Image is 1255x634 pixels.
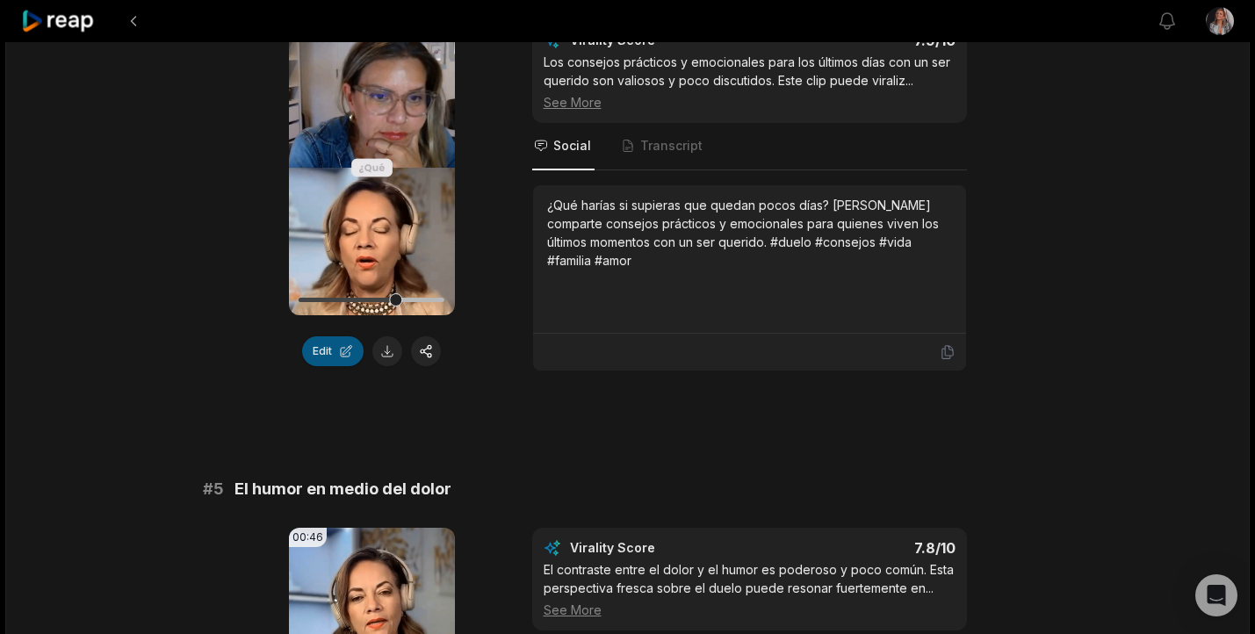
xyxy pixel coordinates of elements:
div: El contraste entre el dolor y el humor es poderoso y poco común. Esta perspectiva fresca sobre el... [544,560,956,619]
div: 7.8 /10 [767,539,956,557]
nav: Tabs [532,123,967,170]
div: ¿Qué harías si supieras que quedan pocos días? [PERSON_NAME] comparte consejos prácticos y emocio... [547,196,952,270]
button: Edit [302,336,364,366]
span: El humor en medio del dolor [234,477,451,501]
span: # 5 [203,477,224,501]
div: Los consejos prácticos y emocionales para los últimos días con un ser querido son valiosos y poco... [544,53,956,112]
div: Virality Score [570,539,759,557]
div: Open Intercom Messenger [1195,574,1237,616]
span: Transcript [640,137,703,155]
video: Your browser does not support mp4 format. [289,20,455,315]
div: See More [544,601,956,619]
div: See More [544,93,956,112]
span: Social [553,137,591,155]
